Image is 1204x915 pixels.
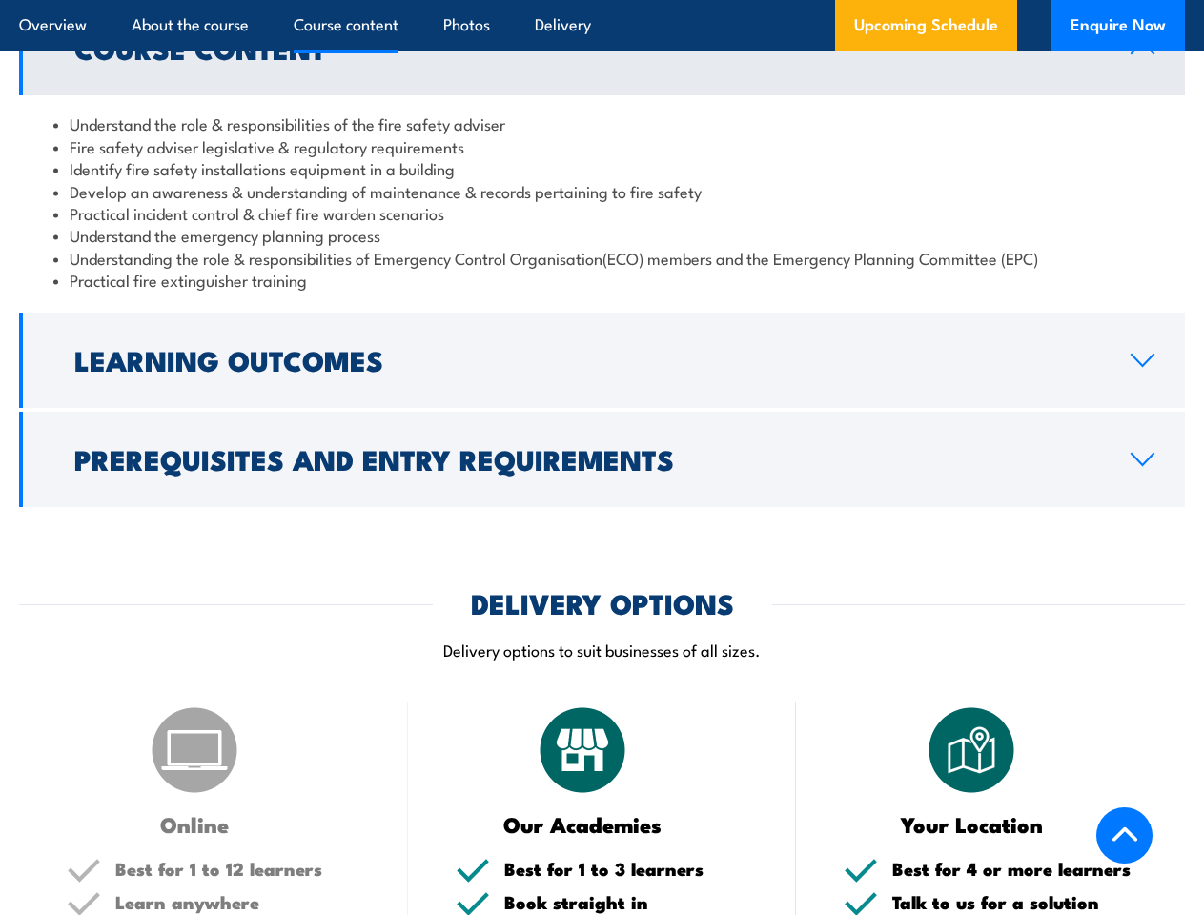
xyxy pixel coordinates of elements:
[456,813,711,835] h3: Our Academies
[53,157,1151,179] li: Identify fire safety installations equipment in a building
[53,135,1151,157] li: Fire safety adviser legislative & regulatory requirements
[74,446,1100,471] h2: Prerequisites and Entry Requirements
[504,860,749,878] h5: Best for 1 to 3 learners
[74,347,1100,372] h2: Learning Outcomes
[53,202,1151,224] li: Practical incident control & chief fire warden scenarios
[19,639,1185,661] p: Delivery options to suit businesses of all sizes.
[53,180,1151,202] li: Develop an awareness & understanding of maintenance & records pertaining to fire safety
[115,893,360,911] h5: Learn anywhere
[892,860,1137,878] h5: Best for 4 or more learners
[115,860,360,878] h5: Best for 1 to 12 learners
[53,112,1151,134] li: Understand the role & responsibilities of the fire safety adviser
[53,224,1151,246] li: Understand the emergency planning process
[74,35,1100,60] h2: Course Content
[471,590,734,615] h2: DELIVERY OPTIONS
[53,269,1151,291] li: Practical fire extinguisher training
[892,893,1137,911] h5: Talk to us for a solution
[19,313,1185,408] a: Learning Outcomes
[19,412,1185,507] a: Prerequisites and Entry Requirements
[504,893,749,911] h5: Book straight in
[53,247,1151,269] li: Understanding the role & responsibilities of Emergency Control Organisation(ECO) members and the ...
[67,813,322,835] h3: Online
[844,813,1099,835] h3: Your Location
